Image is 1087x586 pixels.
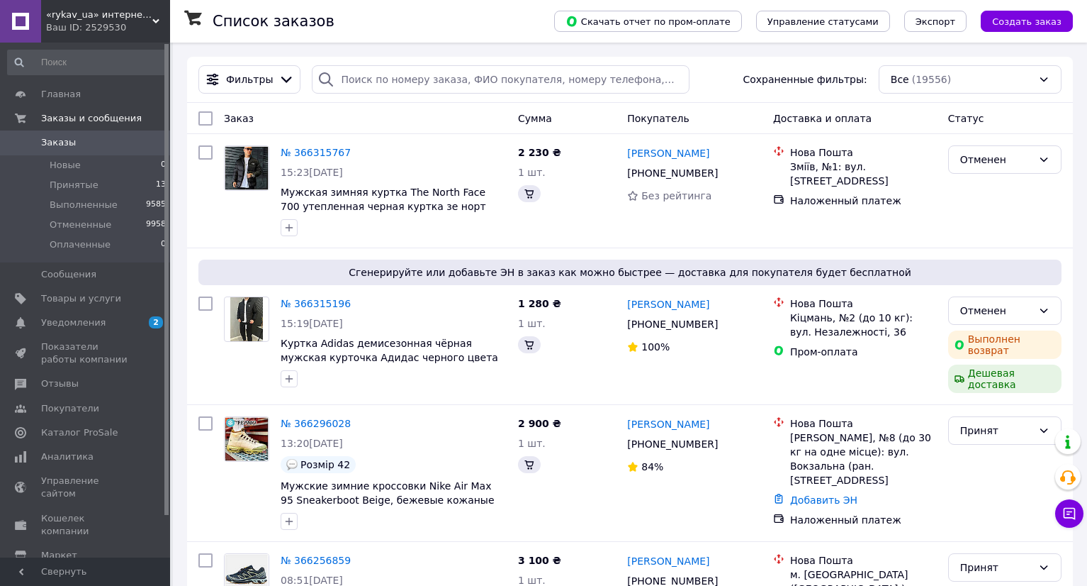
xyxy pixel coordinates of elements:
[641,461,663,472] span: 84%
[948,331,1061,359] div: Выполнен возврат
[960,560,1032,575] div: Принят
[948,365,1061,393] div: Дешевая доставка
[7,50,167,75] input: Поиск
[281,480,495,520] a: Мужские зимние кроссовки Nike Air Max 95 Sneakerboot Beige, бежевые кожаные кроссовки найк аир ма...
[204,265,1056,280] span: Сгенерируйте или добавьте ЭН в заказ как можно быстрее — доставка для покупателя будет бесплатной
[624,314,721,334] div: [PHONE_NUMBER]
[41,341,131,366] span: Показатели работы компании
[518,167,546,178] span: 1 шт.
[948,113,984,124] span: Статус
[226,72,273,87] span: Фильтры
[960,303,1032,319] div: Отменен
[41,316,106,329] span: Уведомления
[281,438,343,449] span: 13:20[DATE]
[641,190,711,201] span: Без рейтинга
[225,146,269,190] img: Фото товару
[146,199,166,211] span: 9585
[281,187,486,226] a: Мужская зимняя куртка The North Face 700 утепленная черная куртка зе норт фейс ТНФ TNF пуховик зи...
[790,494,857,506] a: Добавить ЭН
[624,434,721,454] div: [PHONE_NUMBER]
[992,16,1061,27] span: Создать заказ
[46,9,152,21] span: «rykav_ua» интернет магазин одежды и обуви
[518,113,552,124] span: Сумма
[281,147,351,158] a: № 366315767
[50,159,81,172] span: Новые
[756,11,890,32] button: Управление статусами
[156,179,166,192] span: 13
[41,450,94,463] span: Аналитика
[518,318,546,329] span: 1 шт.
[627,113,689,124] span: Покупатель
[224,416,269,462] a: Фото товару
[790,345,937,359] div: Пром-оплата
[46,21,170,34] div: Ваш ID: 2529530
[960,423,1032,438] div: Принят
[41,475,131,500] span: Управление сайтом
[518,575,546,586] span: 1 шт.
[624,163,721,183] div: [PHONE_NUMBER]
[790,160,937,188] div: Зміїв, №1: вул. [STREET_ADDRESS]
[904,11,967,32] button: Экспорт
[230,297,264,341] img: Фото товару
[790,297,937,311] div: Нова Пошта
[50,219,111,231] span: Отмененные
[916,16,955,27] span: Экспорт
[790,553,937,568] div: Нова Пошта
[161,159,166,172] span: 0
[518,418,561,429] span: 2 900 ₴
[1055,499,1083,528] button: Чат с покупателем
[50,199,118,211] span: Выполненные
[225,417,269,461] img: Фото товару
[281,575,343,586] span: 08:51[DATE]
[767,16,879,27] span: Управление статусами
[286,459,298,470] img: :speech_balloon:
[773,113,872,124] span: Доставка и оплата
[967,15,1073,26] a: Создать заказ
[300,459,350,470] span: Розмір 42
[281,318,343,329] span: 15:19[DATE]
[224,297,269,342] a: Фото товару
[281,555,351,566] a: № 366256859
[224,145,269,191] a: Фото товару
[518,555,561,566] span: 3 100 ₴
[960,152,1032,167] div: Отменен
[565,15,731,28] span: Скачать отчет по пром-оплате
[50,238,111,251] span: Оплаченные
[281,298,351,309] a: № 366315196
[641,341,670,353] span: 100%
[627,554,709,568] a: [PERSON_NAME]
[41,512,131,538] span: Кошелек компании
[518,298,561,309] span: 1 280 ₴
[41,88,81,101] span: Главная
[743,72,867,87] span: Сохраненные фильтры:
[790,194,937,208] div: Наложенный платеж
[146,219,166,231] span: 9958
[41,112,142,125] span: Заказы и сообщения
[41,426,118,439] span: Каталог ProSale
[281,338,498,377] a: Куртка Adidas демисезонная чёрная мужская курточка Адидас черного цвета на мужчину весна осень
[518,438,546,449] span: 1 шт.
[281,167,343,178] span: 15:23[DATE]
[627,146,709,160] a: [PERSON_NAME]
[41,377,79,390] span: Отзывы
[224,113,254,124] span: Заказ
[41,292,121,305] span: Товары и услуги
[149,316,163,328] span: 2
[50,179,98,192] span: Принятые
[554,11,742,32] button: Скачать отчет по пром-оплате
[41,402,99,415] span: Покупатели
[41,549,77,562] span: Маркет
[790,311,937,339] div: Кіцмань, №2 (до 10 кг): вул. Незалежності, 36
[790,416,937,431] div: Нова Пошта
[518,147,561,158] span: 2 230 ₴
[790,513,937,527] div: Наложенный платеж
[790,431,937,487] div: [PERSON_NAME], №8 (до 30 кг на одне місце): вул. Вокзальна (ран. [STREET_ADDRESS]
[41,268,96,281] span: Сообщения
[627,417,709,431] a: [PERSON_NAME]
[627,297,709,311] a: [PERSON_NAME]
[213,13,334,30] h1: Список заказов
[891,72,909,87] span: Все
